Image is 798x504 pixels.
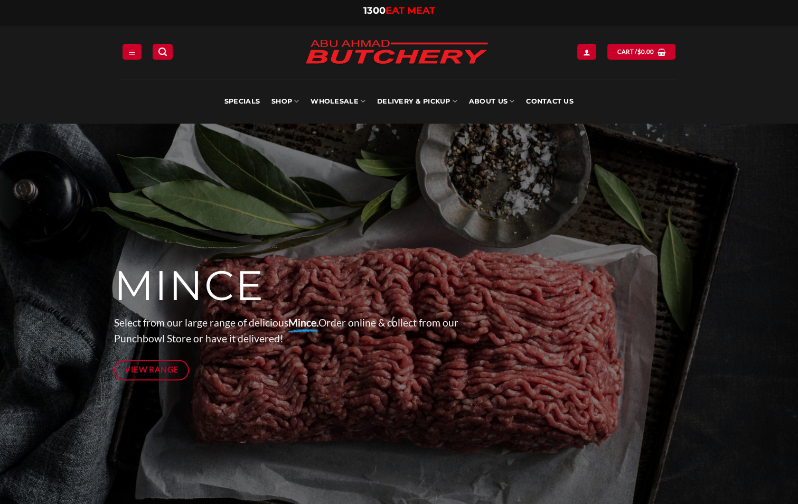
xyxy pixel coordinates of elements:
a: Wholesale [311,79,365,124]
a: 1300EAT MEAT [363,5,435,16]
span: MINCE [114,260,265,311]
img: Abu Ahmad Butchery [296,33,497,73]
span: View Range [125,363,179,376]
a: About Us [469,79,514,124]
span: Cart / [617,47,654,57]
span: $ [637,47,641,57]
span: Select from our large range of delicious Order online & collect from our Punchbowl Store or have ... [114,316,458,345]
a: View Range [114,360,190,380]
a: Contact Us [526,79,574,124]
a: View cart [607,44,675,59]
a: Delivery & Pickup [377,79,457,124]
a: Specials [224,79,260,124]
a: SHOP [271,79,299,124]
a: Login [577,44,596,59]
a: Menu [123,44,142,59]
span: EAT MEAT [386,5,435,16]
span: 1300 [363,5,386,16]
bdi: 0.00 [637,48,654,55]
strong: Mince. [288,316,318,329]
a: Search [153,44,173,59]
